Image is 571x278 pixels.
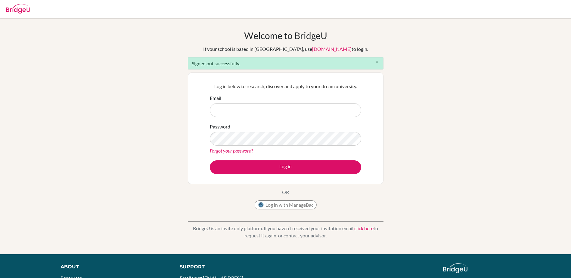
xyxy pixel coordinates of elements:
[180,263,278,270] div: Support
[312,46,352,52] a: [DOMAIN_NAME]
[210,94,221,102] label: Email
[61,263,166,270] div: About
[282,189,289,196] p: OR
[255,200,317,209] button: Log in with ManageBac
[375,60,379,64] i: close
[354,225,374,231] a: click here
[6,4,30,14] img: Bridge-U
[188,225,383,239] p: BridgeU is an invite only platform. If you haven’t received your invitation email, to request it ...
[371,57,383,66] button: Close
[188,57,383,69] div: Signed out successfully.
[210,83,361,90] p: Log in below to research, discover and apply to your dream university.
[443,263,467,273] img: logo_white@2x-f4f0deed5e89b7ecb1c2cc34c3e3d731f90f0f143d5ea2071677605dd97b5244.png
[210,160,361,174] button: Log in
[244,30,327,41] h1: Welcome to BridgeU
[210,148,253,153] a: Forgot your password?
[210,123,230,130] label: Password
[203,45,368,53] div: If your school is based in [GEOGRAPHIC_DATA], use to login.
